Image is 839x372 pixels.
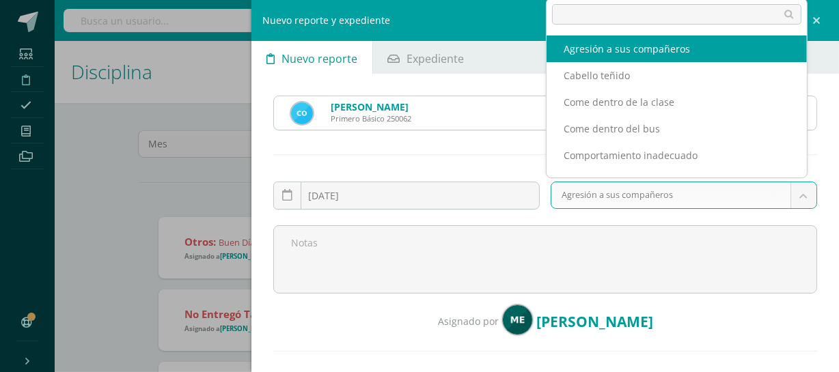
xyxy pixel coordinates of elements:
[547,142,807,169] div: Comportamiento inadecuado
[547,62,807,89] div: Cabello teñido
[547,89,807,115] div: Come dentro de la clase
[547,35,807,62] div: Agresión a sus compañeros
[547,169,807,195] div: Comportamiento inadecuado dentro del bus
[547,115,807,142] div: Come dentro del bus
